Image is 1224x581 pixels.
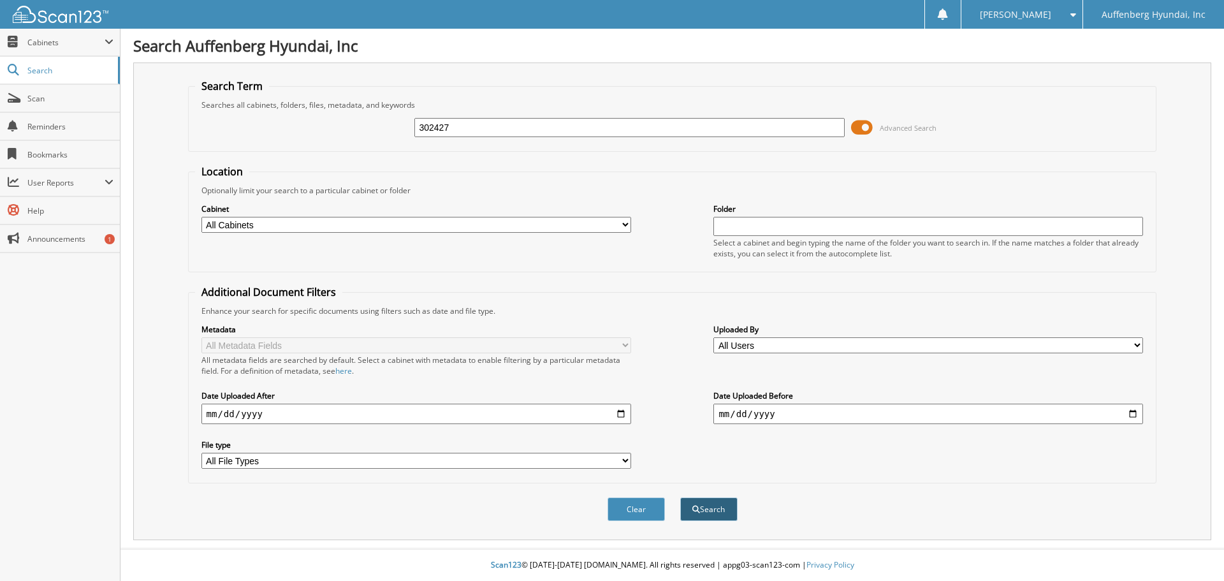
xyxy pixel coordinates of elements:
span: Search [27,65,112,76]
div: © [DATE]-[DATE] [DOMAIN_NAME]. All rights reserved | appg03-scan123-com | [120,550,1224,581]
label: Date Uploaded Before [713,390,1143,401]
label: Date Uploaded After [201,390,631,401]
label: Uploaded By [713,324,1143,335]
a: here [335,365,352,376]
input: end [713,404,1143,424]
img: scan123-logo-white.svg [13,6,108,23]
div: Select a cabinet and begin typing the name of the folder you want to search in. If the name match... [713,237,1143,259]
span: Scan123 [491,559,521,570]
legend: Search Term [195,79,269,93]
span: Bookmarks [27,149,113,160]
legend: Location [195,165,249,179]
div: Searches all cabinets, folders, files, metadata, and keywords [195,99,1150,110]
span: Reminders [27,121,113,132]
span: Auffenberg Hyundai, Inc [1102,11,1206,18]
button: Search [680,497,738,521]
div: Optionally limit your search to a particular cabinet or folder [195,185,1150,196]
label: Cabinet [201,203,631,214]
span: Advanced Search [880,123,936,133]
span: Cabinets [27,37,105,48]
label: Folder [713,203,1143,214]
span: Help [27,205,113,216]
span: User Reports [27,177,105,188]
div: Enhance your search for specific documents using filters such as date and file type. [195,305,1150,316]
label: Metadata [201,324,631,335]
label: File type [201,439,631,450]
a: Privacy Policy [806,559,854,570]
span: [PERSON_NAME] [980,11,1051,18]
span: Scan [27,93,113,104]
div: All metadata fields are searched by default. Select a cabinet with metadata to enable filtering b... [201,355,631,376]
div: 1 [105,234,115,244]
legend: Additional Document Filters [195,285,342,299]
input: start [201,404,631,424]
button: Clear [608,497,665,521]
h1: Search Auffenberg Hyundai, Inc [133,35,1211,56]
span: Announcements [27,233,113,244]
